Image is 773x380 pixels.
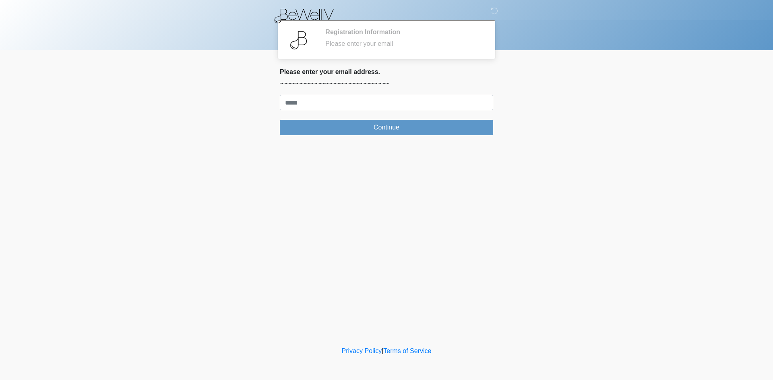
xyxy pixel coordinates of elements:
div: Please enter your email [325,39,481,49]
a: Terms of Service [383,347,431,354]
h2: Please enter your email address. [280,68,493,76]
a: Privacy Policy [342,347,382,354]
a: | [382,347,383,354]
img: BeWell IV Logo [272,6,339,25]
p: ~~~~~~~~~~~~~~~~~~~~~~~~~~~~~ [280,79,493,88]
h2: Registration Information [325,28,481,36]
img: Agent Avatar [286,28,310,52]
button: Continue [280,120,493,135]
